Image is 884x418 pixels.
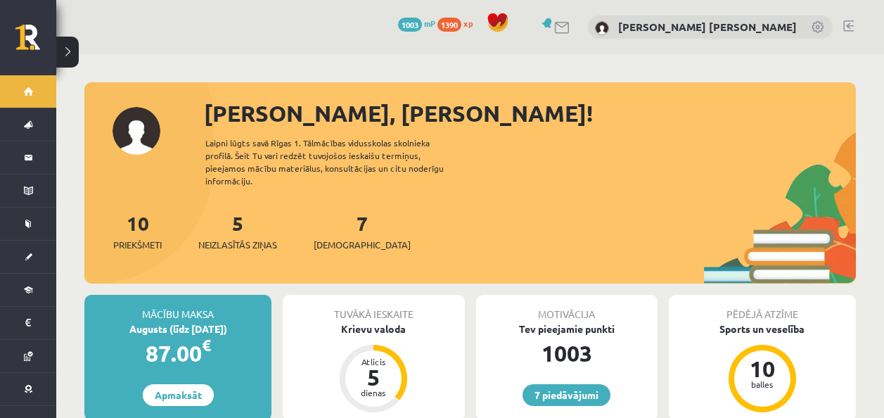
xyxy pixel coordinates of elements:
[352,366,395,388] div: 5
[204,96,856,130] div: [PERSON_NAME], [PERSON_NAME]!
[476,295,658,322] div: Motivācija
[198,210,277,252] a: 5Neizlasītās ziņas
[476,336,658,370] div: 1003
[398,18,422,32] span: 1003
[523,384,610,406] a: 7 piedāvājumi
[198,238,277,252] span: Neizlasītās ziņas
[595,21,609,35] img: Markuss Kristiāns Berģis
[113,210,162,252] a: 10Priekšmeti
[741,357,783,380] div: 10
[202,335,211,355] span: €
[283,322,464,414] a: Krievu valoda Atlicis 5 dienas
[84,336,271,370] div: 87.00
[143,384,214,406] a: Apmaksāt
[424,18,435,29] span: mP
[283,322,464,336] div: Krievu valoda
[618,20,797,34] a: [PERSON_NAME] [PERSON_NAME]
[352,357,395,366] div: Atlicis
[437,18,461,32] span: 1390
[314,238,411,252] span: [DEMOGRAPHIC_DATA]
[283,295,464,322] div: Tuvākā ieskaite
[314,210,411,252] a: 7[DEMOGRAPHIC_DATA]
[398,18,435,29] a: 1003 mP
[15,25,56,60] a: Rīgas 1. Tālmācības vidusskola
[669,322,856,414] a: Sports un veselība 10 balles
[669,295,856,322] div: Pēdējā atzīme
[113,238,162,252] span: Priekšmeti
[741,380,783,388] div: balles
[84,295,271,322] div: Mācību maksa
[352,388,395,397] div: dienas
[669,322,856,336] div: Sports un veselība
[463,18,473,29] span: xp
[437,18,480,29] a: 1390 xp
[205,137,468,187] div: Laipni lūgts savā Rīgas 1. Tālmācības vidusskolas skolnieka profilā. Šeit Tu vari redzēt tuvojošo...
[476,322,658,336] div: Tev pieejamie punkti
[84,322,271,336] div: Augusts (līdz [DATE])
